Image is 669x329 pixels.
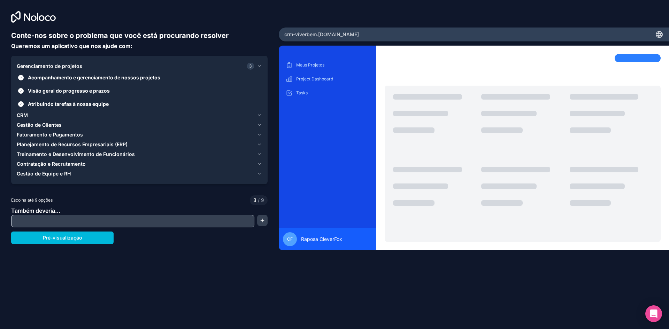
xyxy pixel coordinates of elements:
font: Planejamento de Recursos Empresariais (ERP) [17,141,128,147]
font: Gestão de Clientes [17,122,62,128]
font: Escolha até 9 opções [11,197,53,203]
font: Contratação e Recrutamento [17,161,86,167]
button: Treinamento e Desenvolvimento de Funcionários [17,149,262,159]
button: Pré-visualização [11,232,114,244]
div: conteúdo rolável [284,60,371,222]
font: Acompanhamento e gerenciamento de nossos projetos [28,75,160,80]
button: Gestão de Equipe e RH [17,169,262,179]
font: Faturamento e Pagamentos [17,132,83,138]
font: Também deveria... [11,207,60,214]
button: Atribuindo tarefas à nossa equipe [18,101,24,107]
font: Visão geral do progresso e prazos [28,88,110,94]
font: Treinamento e Desenvolvimento de Funcionários [17,151,135,157]
button: Visão geral do progresso e prazos [18,88,24,94]
font: / [258,197,260,203]
button: Planejamento de Recursos Empresariais (ERP) [17,140,262,149]
font: .[DOMAIN_NAME] [317,31,359,37]
p: Tasks [296,90,369,96]
p: Project Dashboard [296,76,369,82]
font: CF [287,236,293,242]
font: Atribuindo tarefas à nossa equipe [28,101,109,107]
font: 3 [249,63,252,69]
font: crm-viverbem [284,31,317,37]
div: Gerenciamento de projetos3 [17,71,262,110]
div: Abra o Intercom Messenger [645,305,662,322]
button: CRM [17,110,262,120]
button: Gerenciamento de projetos3 [17,61,262,71]
font: Pré-visualização [43,235,82,241]
font: Meus Projetos [296,62,324,68]
button: Acompanhamento e gerenciamento de nossos projetos [18,75,24,80]
font: 3 [253,197,256,203]
font: Gerenciamento de projetos [17,63,82,69]
font: Raposa CleverFox [301,236,342,242]
font: Gestão de Equipe e RH [17,171,71,177]
font: Conte-nos sobre o problema que você está procurando resolver [11,31,229,40]
font: Queremos um aplicativo que nos ajude com: [11,42,132,49]
button: Gestão de Clientes [17,120,262,130]
button: Contratação e Recrutamento [17,159,262,169]
font: CRM [17,112,28,118]
font: 9 [261,197,264,203]
button: Faturamento e Pagamentos [17,130,262,140]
